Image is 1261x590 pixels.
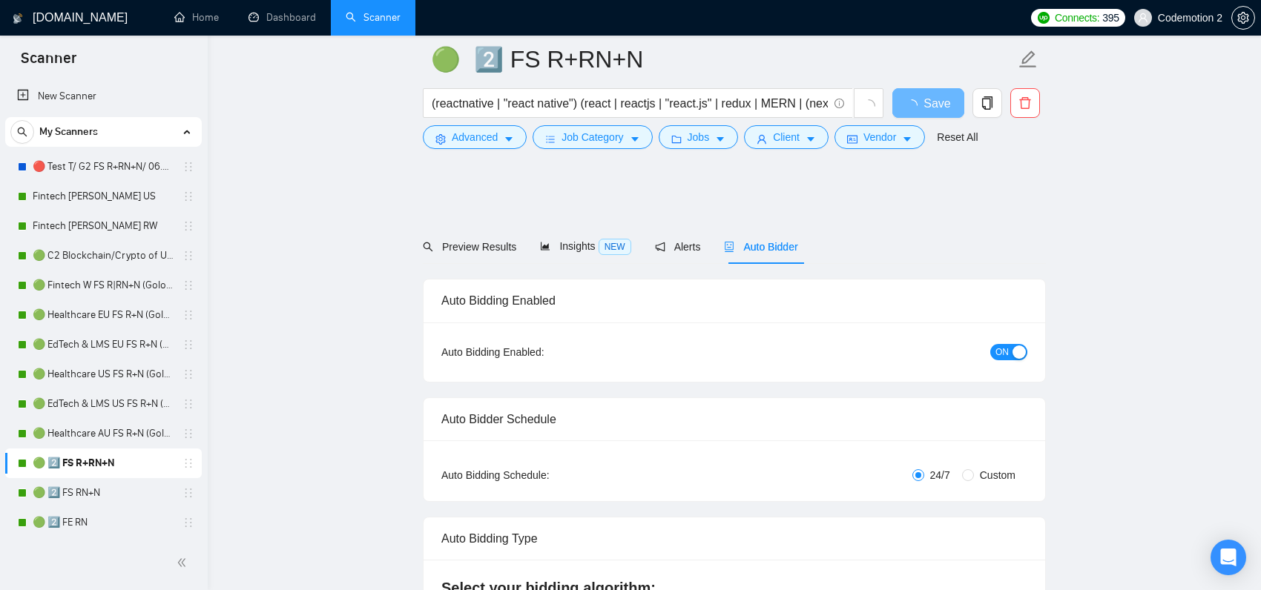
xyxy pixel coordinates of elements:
[423,241,516,253] span: Preview Results
[182,398,194,410] span: holder
[1211,540,1246,575] div: Open Intercom Messenger
[630,133,640,145] span: caret-down
[174,11,219,24] a: homeHome
[177,555,191,570] span: double-left
[33,389,174,419] a: 🟢 EdTech & LMS US FS R+N (Golovach FS)
[847,133,857,145] span: idcard
[39,117,98,147] span: My Scanners
[346,11,401,24] a: searchScanner
[182,220,194,232] span: holder
[1231,6,1255,30] button: setting
[13,7,23,30] img: logo
[182,457,194,469] span: holder
[441,279,1027,322] div: Auto Bidding Enabled
[1231,12,1255,24] a: setting
[423,125,527,149] button: settingAdvancedcaret-down
[902,133,912,145] span: caret-down
[17,82,190,111] a: New Scanner
[1038,12,1050,24] img: upwork-logo.png
[972,88,1002,118] button: copy
[974,467,1021,483] span: Custom
[33,330,174,359] a: 🟢 EdTech & LMS EU FS R+N (Golovach FS)
[182,428,194,440] span: holder
[33,419,174,448] a: 🟢 Healthcare AU FS R+N (Golovach FS)
[715,133,725,145] span: caret-down
[248,11,316,24] a: dashboardDashboard
[863,129,896,145] span: Vendor
[834,99,844,108] span: info-circle
[33,448,174,478] a: 🟢 2️⃣ FS R+RN+N
[937,129,978,145] a: Reset All
[540,241,550,251] span: area-chart
[182,517,194,528] span: holder
[862,99,875,113] span: loading
[533,125,652,149] button: barsJob Categorycaret-down
[441,398,1027,440] div: Auto Bidder Schedule
[773,129,800,145] span: Client
[545,133,556,145] span: bars
[432,94,828,113] input: Search Freelance Jobs...
[9,47,88,79] span: Scanner
[182,309,194,321] span: holder
[744,125,829,149] button: userClientcaret-down
[973,96,1001,110] span: copy
[655,241,701,253] span: Alerts
[33,271,174,300] a: 🟢 Fintech W FS R|RN+N (Golovach FS)
[182,487,194,499] span: holder
[182,279,194,291] span: holder
[182,339,194,351] span: holder
[33,508,174,537] a: 🟢 2️⃣ FE RN
[806,133,816,145] span: caret-down
[923,94,950,113] span: Save
[906,99,923,111] span: loading
[5,82,202,111] li: New Scanner
[1018,50,1038,69] span: edit
[1010,88,1040,118] button: delete
[33,241,174,271] a: 🟢 C2 Blockchain/Crypto of US FS R+N
[1138,13,1148,23] span: user
[688,129,710,145] span: Jobs
[435,133,446,145] span: setting
[724,242,734,252] span: robot
[431,41,1015,78] input: Scanner name...
[182,161,194,173] span: holder
[540,240,630,252] span: Insights
[182,250,194,262] span: holder
[834,125,925,149] button: idcardVendorcaret-down
[10,120,34,144] button: search
[452,129,498,145] span: Advanced
[659,125,739,149] button: folderJobscaret-down
[892,88,964,118] button: Save
[1232,12,1254,24] span: setting
[441,517,1027,560] div: Auto Bidding Type
[33,478,174,508] a: 🟢 2️⃣ FS RN+N
[33,152,174,182] a: 🔴 Test T/ G2 FS R+RN+N/ 06.03
[182,368,194,380] span: holder
[1011,96,1039,110] span: delete
[599,239,631,255] span: NEW
[671,133,682,145] span: folder
[924,467,956,483] span: 24/7
[182,190,194,202] span: holder
[33,211,174,241] a: Fintech [PERSON_NAME] RW
[504,133,514,145] span: caret-down
[423,242,433,252] span: search
[33,300,174,330] a: 🟢 Healthcare EU FS R+N (Golovach FS)
[724,241,797,253] span: Auto Bidder
[1102,10,1119,26] span: 395
[11,127,33,137] span: search
[441,467,636,483] div: Auto Bidding Schedule:
[995,344,1009,360] span: ON
[33,182,174,211] a: Fintech [PERSON_NAME] US
[655,242,665,252] span: notification
[562,129,623,145] span: Job Category
[1055,10,1099,26] span: Connects:
[757,133,767,145] span: user
[441,344,636,360] div: Auto Bidding Enabled:
[33,359,174,389] a: 🟢 Healthcare US FS R+N (Golovach FS)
